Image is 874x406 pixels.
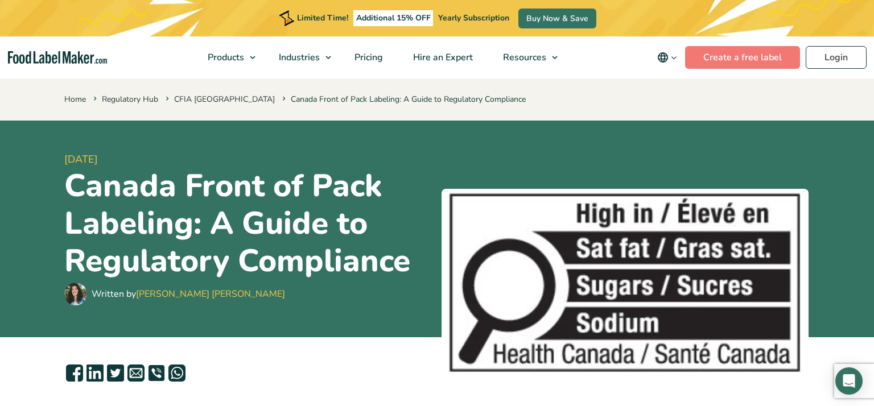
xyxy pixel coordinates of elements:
[410,51,474,64] span: Hire an Expert
[136,288,285,300] a: [PERSON_NAME] [PERSON_NAME]
[806,46,867,69] a: Login
[275,51,321,64] span: Industries
[438,13,509,23] span: Yearly Subscription
[351,51,384,64] span: Pricing
[340,36,395,78] a: Pricing
[264,36,337,78] a: Industries
[398,36,485,78] a: Hire an Expert
[500,51,547,64] span: Resources
[64,283,87,305] img: Maria Abi Hanna - Food Label Maker
[64,152,432,167] span: [DATE]
[92,287,285,301] div: Written by
[174,94,275,105] a: CFIA [GEOGRAPHIC_DATA]
[204,51,245,64] span: Products
[64,94,86,105] a: Home
[685,46,800,69] a: Create a free label
[64,167,432,280] h1: Canada Front of Pack Labeling: A Guide to Regulatory Compliance
[280,94,526,105] span: Canada Front of Pack Labeling: A Guide to Regulatory Compliance
[835,367,863,395] div: Open Intercom Messenger
[297,13,348,23] span: Limited Time!
[488,36,563,78] a: Resources
[518,9,596,28] a: Buy Now & Save
[193,36,261,78] a: Products
[102,94,158,105] a: Regulatory Hub
[353,10,434,26] span: Additional 15% OFF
